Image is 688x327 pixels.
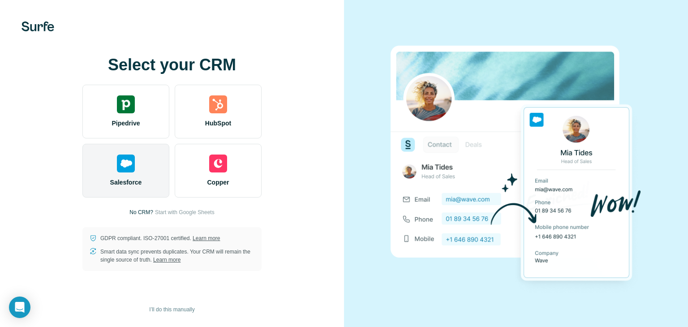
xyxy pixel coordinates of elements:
[117,155,135,172] img: salesforce's logo
[391,30,641,297] img: SALESFORCE image
[209,155,227,172] img: copper's logo
[21,22,54,31] img: Surfe's logo
[9,297,30,318] div: Open Intercom Messenger
[149,305,194,314] span: I’ll do this manually
[100,234,220,242] p: GDPR compliant. ISO-27001 certified.
[143,303,201,316] button: I’ll do this manually
[155,208,215,216] button: Start with Google Sheets
[129,208,153,216] p: No CRM?
[207,178,229,187] span: Copper
[112,119,140,128] span: Pipedrive
[209,95,227,113] img: hubspot's logo
[100,248,254,264] p: Smart data sync prevents duplicates. Your CRM will remain the single source of truth.
[205,119,231,128] span: HubSpot
[110,178,142,187] span: Salesforce
[82,56,262,74] h1: Select your CRM
[153,257,181,263] a: Learn more
[117,95,135,113] img: pipedrive's logo
[193,235,220,241] a: Learn more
